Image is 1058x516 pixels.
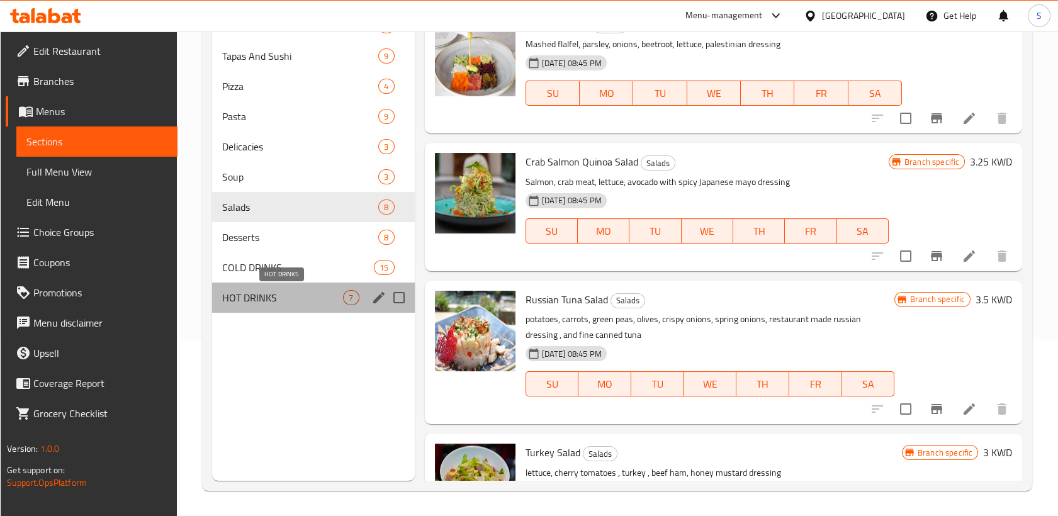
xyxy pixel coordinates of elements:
[537,348,607,360] span: [DATE] 08:45 PM
[921,241,952,271] button: Branch-specific-item
[435,153,515,233] img: Crab Salmon Quinoa Salad
[822,9,905,23] div: [GEOGRAPHIC_DATA]
[36,104,167,119] span: Menus
[611,293,644,308] span: Salads
[853,84,897,103] span: SA
[892,396,919,422] span: Select to update
[379,141,393,153] span: 3
[344,292,358,304] span: 7
[212,252,415,283] div: COLD DRINKS15
[962,249,977,264] a: Edit menu item
[222,199,379,215] span: Salads
[892,243,919,269] span: Select to update
[531,375,574,393] span: SU
[7,474,87,491] a: Support.OpsPlatform
[785,218,836,244] button: FR
[526,371,579,396] button: SU
[378,199,394,215] div: items
[33,255,167,270] span: Coupons
[7,440,38,457] span: Version:
[629,218,681,244] button: TU
[212,101,415,132] div: Pasta9
[379,81,393,93] span: 4
[33,74,167,89] span: Branches
[16,126,177,157] a: Sections
[379,50,393,62] span: 9
[631,371,684,396] button: TU
[611,293,645,308] div: Salads
[374,262,393,274] span: 15
[913,447,977,459] span: Branch specific
[222,48,379,64] span: Tapas And Sushi
[33,285,167,300] span: Promotions
[633,81,687,106] button: TU
[369,288,388,307] button: edit
[7,462,65,478] span: Get support on:
[33,225,167,240] span: Choice Groups
[970,153,1012,171] h6: 3.25 KWD
[222,139,379,154] div: Delicacies
[33,406,167,421] span: Grocery Checklist
[526,152,638,171] span: Crab Salmon Quinoa Salad
[6,36,177,66] a: Edit Restaurant
[6,278,177,308] a: Promotions
[580,81,633,106] button: MO
[212,132,415,162] div: Delicacies3
[583,447,617,461] span: Salads
[794,375,837,393] span: FR
[212,222,415,252] div: Desserts8
[987,103,1017,133] button: delete
[222,79,379,94] span: Pizza
[583,222,624,240] span: MO
[741,375,784,393] span: TH
[526,81,580,106] button: SU
[799,84,843,103] span: FR
[921,103,952,133] button: Branch-specific-item
[378,109,394,124] div: items
[733,218,785,244] button: TH
[847,375,889,393] span: SA
[6,96,177,126] a: Menus
[526,174,889,190] p: Salmon, crab meat, lettuce, avocado with spicy Japanese mayo dressing
[741,81,794,106] button: TH
[378,230,394,245] div: items
[682,218,733,244] button: WE
[905,293,970,305] span: Branch specific
[736,371,789,396] button: TH
[685,8,763,23] div: Menu-management
[848,81,902,106] button: SA
[378,169,394,184] div: items
[837,218,889,244] button: SA
[212,162,415,192] div: Soup3
[40,440,59,457] span: 1.0.0
[222,109,379,124] div: Pasta
[16,157,177,187] a: Full Menu View
[26,134,167,149] span: Sections
[6,308,177,338] a: Menu disclaimer
[526,218,578,244] button: SU
[641,156,675,171] span: Salads
[222,169,379,184] span: Soup
[841,371,894,396] button: SA
[6,247,177,278] a: Coupons
[379,171,393,183] span: 3
[6,217,177,247] a: Choice Groups
[638,84,682,103] span: TU
[6,338,177,368] a: Upsell
[526,290,608,309] span: Russian Tuna Salad
[222,230,379,245] span: Desserts
[684,371,736,396] button: WE
[379,232,393,244] span: 8
[378,139,394,154] div: items
[537,57,607,69] span: [DATE] 08:45 PM
[689,375,731,393] span: WE
[222,290,344,305] span: HOT DRINKS
[26,164,167,179] span: Full Menu View
[33,376,167,391] span: Coverage Report
[636,375,679,393] span: TU
[33,315,167,330] span: Menu disclaimer
[222,260,374,275] span: COLD DRINKS
[526,36,902,52] p: Mashed flalfel, parsley, onions, beetroot, lettuce, palestinian dressing
[962,111,977,126] a: Edit menu item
